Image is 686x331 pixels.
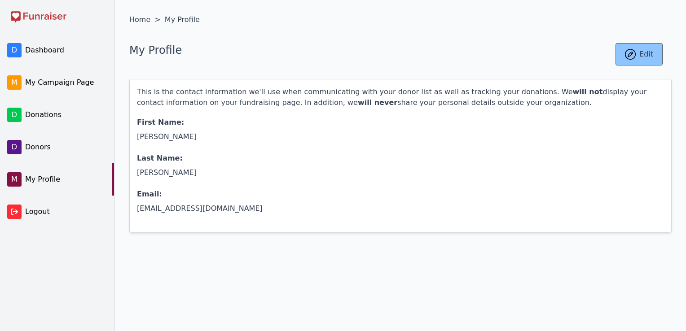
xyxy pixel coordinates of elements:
span: Logout [25,206,107,217]
span: First Name: [137,117,657,128]
nav: Breadcrumb [129,14,672,29]
span: My Profile [163,14,202,29]
span: will never [358,98,397,107]
span: Donations [25,109,105,120]
span: D [7,140,22,154]
span: Email: [137,189,657,200]
span: [PERSON_NAME] [137,132,197,141]
span: D [7,43,22,57]
span: Donors [25,142,105,152]
span: Last Name: [137,153,657,164]
span: [PERSON_NAME] [137,168,197,177]
span: D [7,108,22,122]
span: My Profile [25,174,105,185]
a: Edit [616,43,663,65]
img: Funraiser logo [11,11,66,23]
span: M [7,172,22,187]
h1: My Profile [129,43,616,57]
span: M [7,75,22,90]
span: will not [573,87,603,96]
span: > [154,15,160,24]
span: Dashboard [25,45,105,56]
span: My Campaign Page [25,77,105,88]
p: This is the contact information we'll use when communicating with your donor list as well as trac... [137,87,657,108]
a: Home [129,14,152,29]
span: [EMAIL_ADDRESS][DOMAIN_NAME] [137,204,263,213]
